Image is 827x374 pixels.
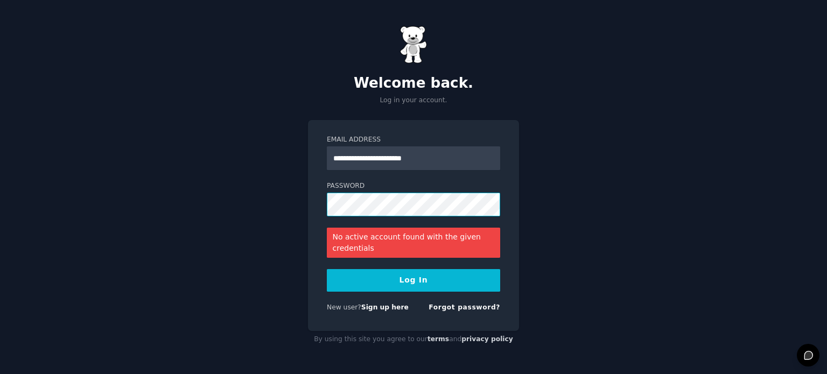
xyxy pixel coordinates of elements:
[400,26,427,63] img: Gummy Bear
[308,75,519,92] h2: Welcome back.
[327,228,500,258] div: No active account found with the given credentials
[429,304,500,311] a: Forgot password?
[361,304,409,311] a: Sign up here
[327,181,500,191] label: Password
[327,304,361,311] span: New user?
[327,269,500,292] button: Log In
[308,331,519,348] div: By using this site you agree to our and
[427,335,449,343] a: terms
[327,135,500,145] label: Email Address
[308,96,519,105] p: Log in your account.
[461,335,513,343] a: privacy policy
